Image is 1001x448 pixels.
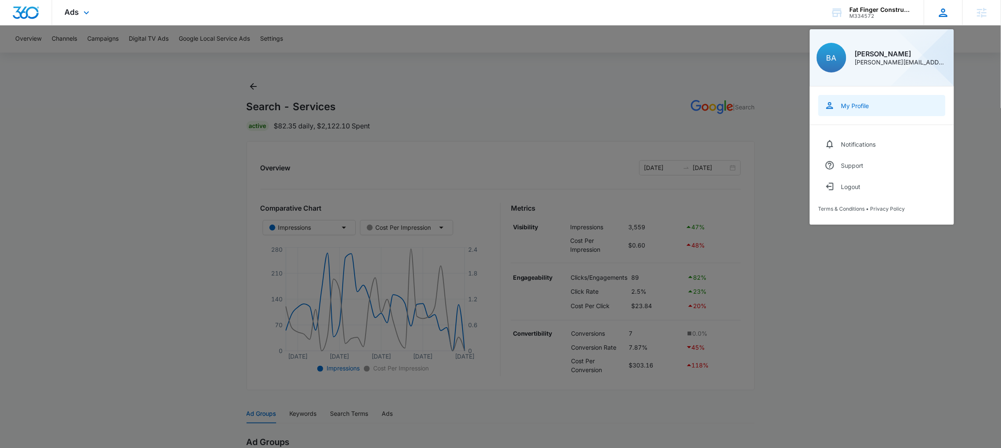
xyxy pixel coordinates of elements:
a: Support [818,155,946,176]
a: Terms & Conditions [818,206,865,212]
a: Privacy Policy [871,206,905,212]
div: Notifications [841,141,876,148]
div: account name [850,6,912,13]
div: My Profile [841,102,869,109]
span: Ads [65,8,79,17]
span: BA [826,53,837,62]
div: • [818,206,946,212]
div: Support [841,162,864,169]
div: account id [850,13,912,19]
button: Logout [818,176,946,197]
a: Notifications [818,134,946,155]
div: [PERSON_NAME][EMAIL_ADDRESS][PERSON_NAME][DOMAIN_NAME] [855,59,947,65]
a: My Profile [818,95,946,116]
div: Logout [841,183,861,190]
div: [PERSON_NAME] [855,50,947,57]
